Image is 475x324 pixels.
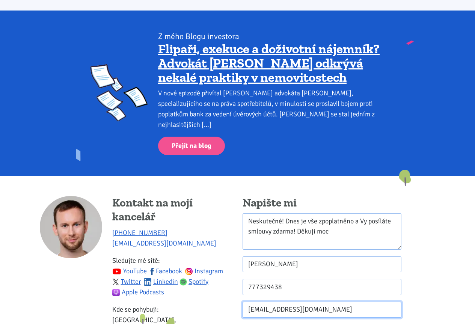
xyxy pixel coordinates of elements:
a: [PHONE_NUMBER] [112,229,167,237]
a: Přejít na blog [158,137,225,155]
img: fb.svg [148,268,156,275]
img: spotify.png [179,278,187,286]
a: Instagram [185,267,223,275]
a: Twitter [112,277,141,286]
img: twitter.svg [112,279,119,285]
img: Tomáš Kučera [40,196,102,258]
img: youtube.svg [112,267,121,276]
a: Flipaři, exekuce a doživotní nájemník? Advokát [PERSON_NAME] odkrývá nekalé praktiky v nemovitostech [158,41,380,85]
p: Sledujte mé sítě: [112,255,232,297]
a: Apple Podcasts [112,288,164,296]
img: apple-podcasts.png [112,289,120,296]
input: Jméno * [243,256,401,273]
a: YouTube [112,267,147,275]
input: Telefon [243,279,401,295]
a: [EMAIL_ADDRESS][DOMAIN_NAME] [112,239,216,247]
div: V nové epizodě přivítal [PERSON_NAME] advokáta [PERSON_NAME], specializujícího se na práva spotře... [158,88,385,130]
input: E-mail [243,302,401,318]
h4: Kontakt na mojí kancelář [112,196,232,224]
h4: Napište mi [243,196,401,210]
a: Spotify [179,277,209,286]
a: Facebook [148,267,182,275]
img: linkedin.svg [144,278,151,286]
img: ig.svg [185,268,193,275]
a: Linkedin [144,277,178,286]
div: Z mého Blogu investora [158,31,385,42]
